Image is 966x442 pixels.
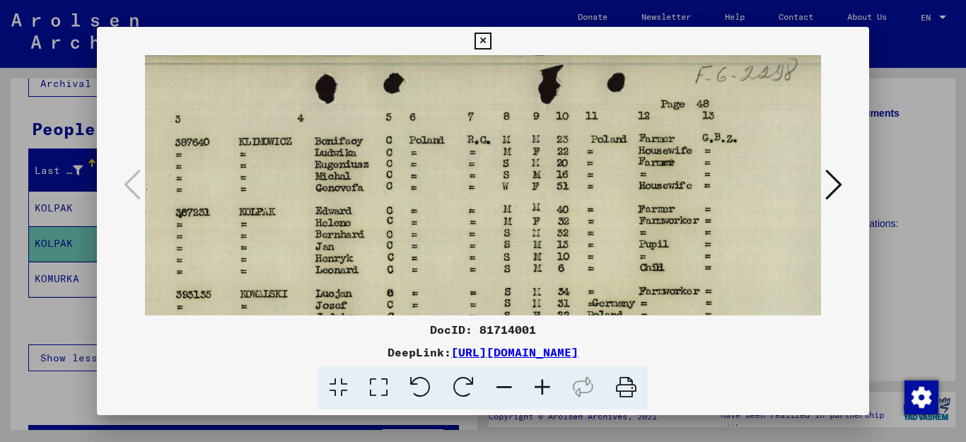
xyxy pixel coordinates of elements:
a: [URL][DOMAIN_NAME] [451,345,578,359]
img: Change consent [904,380,938,414]
div: DeepLink: [97,344,870,361]
div: Change consent [904,380,938,414]
div: DocID: 81714001 [97,321,870,338]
